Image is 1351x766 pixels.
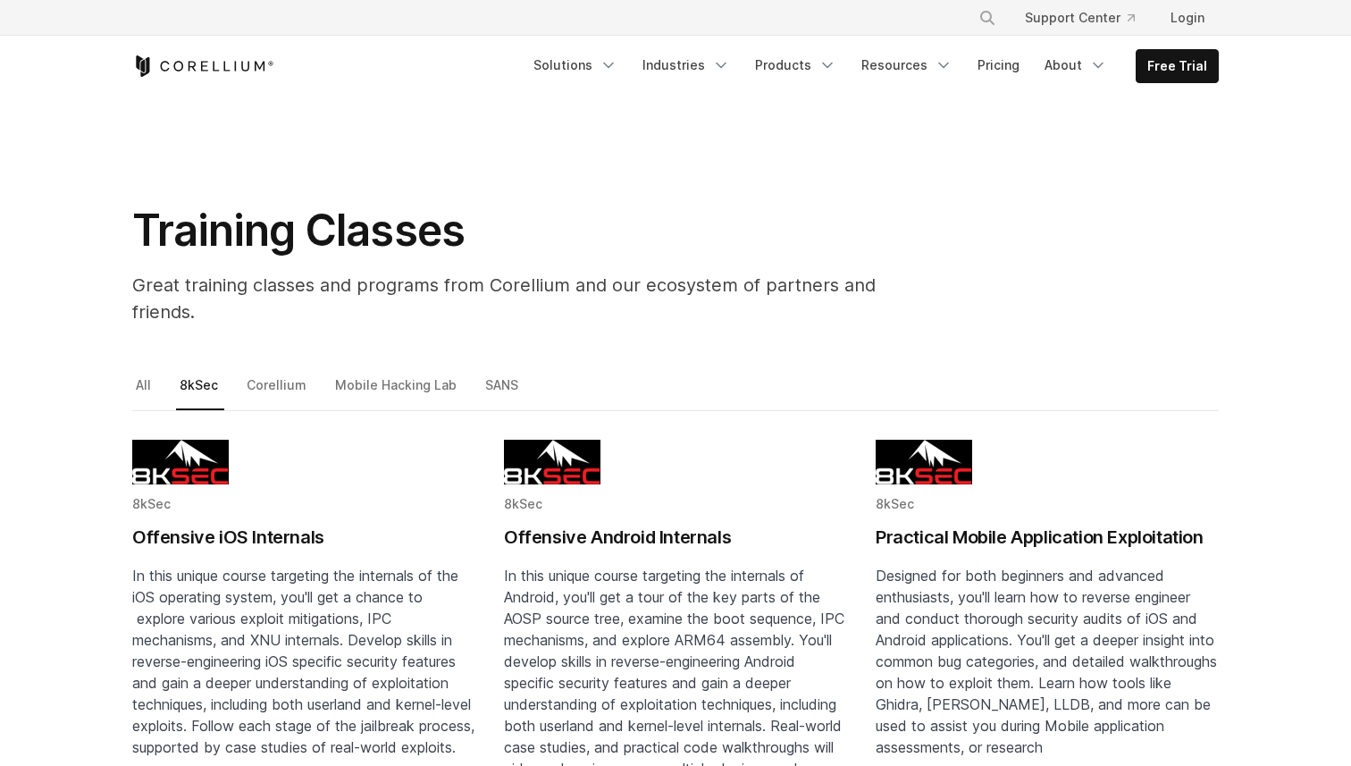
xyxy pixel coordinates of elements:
[876,567,1217,756] span: Designed for both beginners and advanced enthusiasts, you'll learn how to reverse engineer and co...
[132,272,936,325] p: Great training classes and programs from Corellium and our ecosystem of partners and friends.
[132,55,274,77] a: Corellium Home
[176,374,224,411] a: 8kSec
[331,374,463,411] a: Mobile Hacking Lab
[132,496,171,511] span: 8kSec
[132,524,475,551] h2: Offensive iOS Internals
[851,49,963,81] a: Resources
[243,374,313,411] a: Corellium
[744,49,847,81] a: Products
[632,49,741,81] a: Industries
[523,49,1219,83] div: Navigation Menu
[957,2,1219,34] div: Navigation Menu
[1034,49,1118,81] a: About
[1137,50,1218,82] a: Free Trial
[504,440,600,484] img: 8KSEC logo
[971,2,1003,34] button: Search
[504,524,847,551] h2: Offensive Android Internals
[132,374,157,411] a: All
[1156,2,1219,34] a: Login
[967,49,1030,81] a: Pricing
[504,496,542,511] span: 8kSec
[132,204,936,257] h1: Training Classes
[132,440,229,484] img: 8KSEC logo
[132,567,474,756] span: In this unique course targeting the internals of the iOS operating system, you'll get a chance to...
[876,524,1219,551] h2: Practical Mobile Application Exploitation
[876,496,914,511] span: 8kSec
[1011,2,1149,34] a: Support Center
[523,49,628,81] a: Solutions
[876,440,972,484] img: 8KSEC logo
[482,374,524,411] a: SANS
